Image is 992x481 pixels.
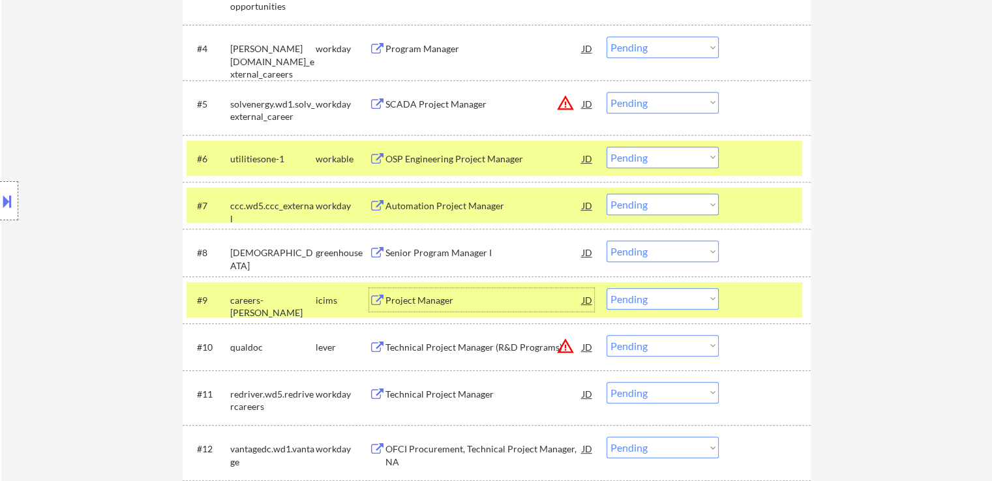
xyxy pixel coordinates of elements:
[581,437,594,460] div: JD
[581,288,594,312] div: JD
[316,42,369,55] div: workday
[581,36,594,60] div: JD
[316,294,369,307] div: icims
[385,199,582,212] div: Automation Project Manager
[230,199,316,225] div: ccc.wd5.ccc_external
[230,98,316,123] div: solvenergy.wd1.solv_external_career
[316,98,369,111] div: workday
[581,194,594,217] div: JD
[230,153,316,166] div: utilitiesone-1
[230,246,316,272] div: [DEMOGRAPHIC_DATA]
[316,153,369,166] div: workable
[230,294,316,319] div: careers-[PERSON_NAME]
[316,388,369,401] div: workday
[316,199,369,212] div: workday
[581,92,594,115] div: JD
[385,388,582,401] div: Technical Project Manager
[385,341,582,354] div: Technical Project Manager (R&D Programs)
[556,337,575,355] button: warning_amber
[197,388,220,401] div: #11
[316,246,369,259] div: greenhouse
[230,443,316,468] div: vantagedc.wd1.vantage
[230,42,316,81] div: [PERSON_NAME][DOMAIN_NAME]_external_careers
[230,388,316,413] div: redriver.wd5.redrivercareers
[385,246,582,259] div: Senior Program Manager I
[385,42,582,55] div: Program Manager
[581,382,594,405] div: JD
[316,443,369,456] div: workday
[581,147,594,170] div: JD
[385,443,582,468] div: OFCI Procurement, Technical Project Manager, NA
[316,341,369,354] div: lever
[556,94,575,112] button: warning_amber
[385,98,582,111] div: SCADA Project Manager
[581,335,594,358] div: JD
[385,294,582,307] div: Project Manager
[197,443,220,456] div: #12
[197,42,220,55] div: #4
[581,241,594,264] div: JD
[197,341,220,354] div: #10
[230,341,316,354] div: qualdoc
[385,153,582,166] div: OSP Engineering Project Manager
